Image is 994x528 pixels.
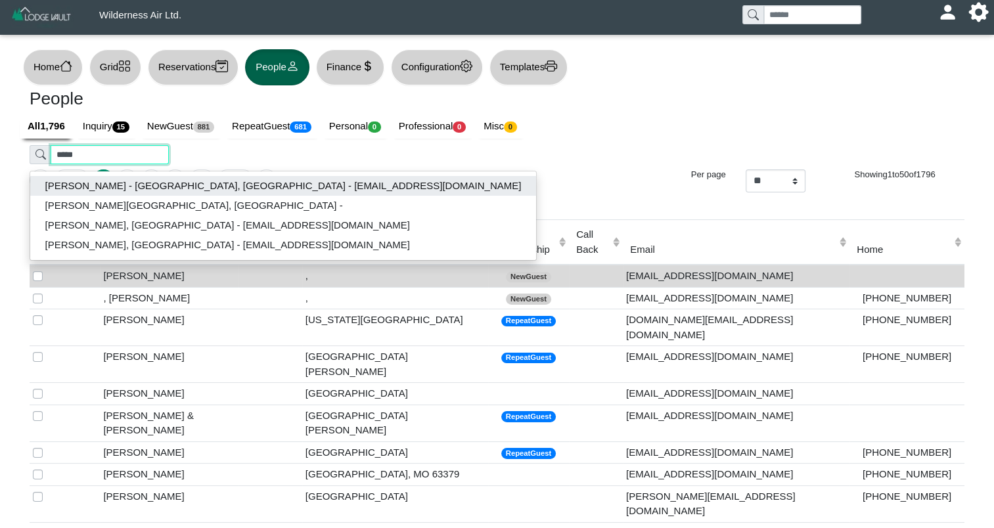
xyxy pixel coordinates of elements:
b: 1,796 [40,120,65,131]
span: 15 [112,121,129,133]
button: Go to page 1 [93,169,114,190]
a: NewGuest881 [139,114,224,139]
td: [PERSON_NAME] [100,383,238,405]
svg: currency dollar [361,60,374,72]
button: Configurationgear [391,49,483,85]
svg: gear [460,60,472,72]
a: Misc0 [476,114,527,139]
td: [GEOGRAPHIC_DATA][PERSON_NAME] [302,405,488,441]
td: [PERSON_NAME] [100,309,238,346]
svg: person fill [943,7,953,17]
span: RepeatGuest [501,316,556,327]
td: [PERSON_NAME] [100,441,238,464]
td: [GEOGRAPHIC_DATA] [302,383,488,405]
td: [PERSON_NAME] [100,464,238,486]
button: Homehouse [23,49,83,85]
span: 0 [453,121,466,133]
button: Templatesprinter [489,49,568,85]
td: [GEOGRAPHIC_DATA], MO 63379 [302,464,488,486]
a: Professional0 [391,114,476,139]
button: Financecurrency dollar [316,49,384,85]
h6: Per page [666,169,726,180]
button: Go to last page [256,169,277,190]
span: 0 [504,121,517,133]
button: [PERSON_NAME], [GEOGRAPHIC_DATA] - [EMAIL_ADDRESS][DOMAIN_NAME] [30,215,536,235]
svg: calendar2 check [215,60,228,72]
td: [EMAIL_ADDRESS][DOMAIN_NAME] [623,441,849,464]
svg: search [35,149,46,160]
span: 681 [290,121,311,133]
ul: Pagination [30,169,646,190]
td: [PERSON_NAME] [100,346,238,383]
span: RepeatGuest [501,353,556,364]
svg: gear fill [974,7,983,17]
a: Personal0 [321,114,391,139]
td: [DOMAIN_NAME][EMAIL_ADDRESS][DOMAIN_NAME] [623,309,849,346]
td: , [302,287,488,309]
button: [PERSON_NAME] - [GEOGRAPHIC_DATA], [GEOGRAPHIC_DATA] - [EMAIL_ADDRESS][DOMAIN_NAME] [30,176,536,196]
td: , [PERSON_NAME] [100,287,238,309]
div: [PHONE_NUMBER] [853,291,961,306]
svg: search [748,9,758,20]
span: RepeatGuest [501,448,556,459]
div: Call Back [576,227,609,257]
svg: grid [118,60,131,72]
td: [US_STATE][GEOGRAPHIC_DATA] [302,309,488,346]
a: All1,796 [20,114,75,139]
span: 0 [368,121,381,133]
button: Go to next page [217,169,253,190]
td: [PERSON_NAME] & [PERSON_NAME] [100,405,238,441]
div: [PHONE_NUMBER] [853,313,961,328]
td: [PERSON_NAME] [100,485,238,522]
button: Go to page 2 [116,169,138,190]
td: [EMAIL_ADDRESS][DOMAIN_NAME] [623,383,849,405]
td: [EMAIL_ADDRESS][DOMAIN_NAME] [623,287,849,309]
button: Peopleperson [245,49,309,85]
div: [PHONE_NUMBER] [853,489,961,504]
span: 50 [899,169,909,179]
a: Inquiry15 [75,114,139,139]
td: [PERSON_NAME] [100,265,238,287]
div: Email [630,242,836,257]
td: [PERSON_NAME][EMAIL_ADDRESS][DOMAIN_NAME] [623,485,849,522]
h3: People [30,89,487,110]
a: RepeatGuest681 [224,114,321,139]
button: Gridgrid [89,49,141,85]
div: [PHONE_NUMBER] [853,445,961,460]
button: Go to page 3 [141,169,162,190]
h6: Showing to of [825,169,964,180]
td: [EMAIL_ADDRESS][DOMAIN_NAME] [623,346,849,383]
td: [EMAIL_ADDRESS][DOMAIN_NAME] [623,464,849,486]
span: 1796 [916,169,935,179]
td: [EMAIL_ADDRESS][DOMAIN_NAME] [623,265,849,287]
button: Reservationscalendar2 check [148,49,238,85]
span: 1 [888,169,892,179]
svg: printer [545,60,557,72]
span: RepeatGuest [501,411,556,422]
td: , [302,265,488,287]
button: [PERSON_NAME], [GEOGRAPHIC_DATA] - [EMAIL_ADDRESS][DOMAIN_NAME] [30,235,536,255]
td: [GEOGRAPHIC_DATA] [302,485,488,522]
button: [PERSON_NAME][GEOGRAPHIC_DATA], [GEOGRAPHIC_DATA] - [30,196,536,215]
div: [PHONE_NUMBER] [853,467,961,482]
svg: person [286,60,299,72]
div: [PHONE_NUMBER] [853,349,961,364]
td: [GEOGRAPHIC_DATA] [302,441,488,464]
svg: house [60,60,72,72]
td: [GEOGRAPHIC_DATA][PERSON_NAME] [302,346,488,383]
img: Z [11,5,73,28]
td: [EMAIL_ADDRESS][DOMAIN_NAME] [623,405,849,441]
div: Home [857,242,951,257]
button: Go to page 4 [164,169,186,190]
